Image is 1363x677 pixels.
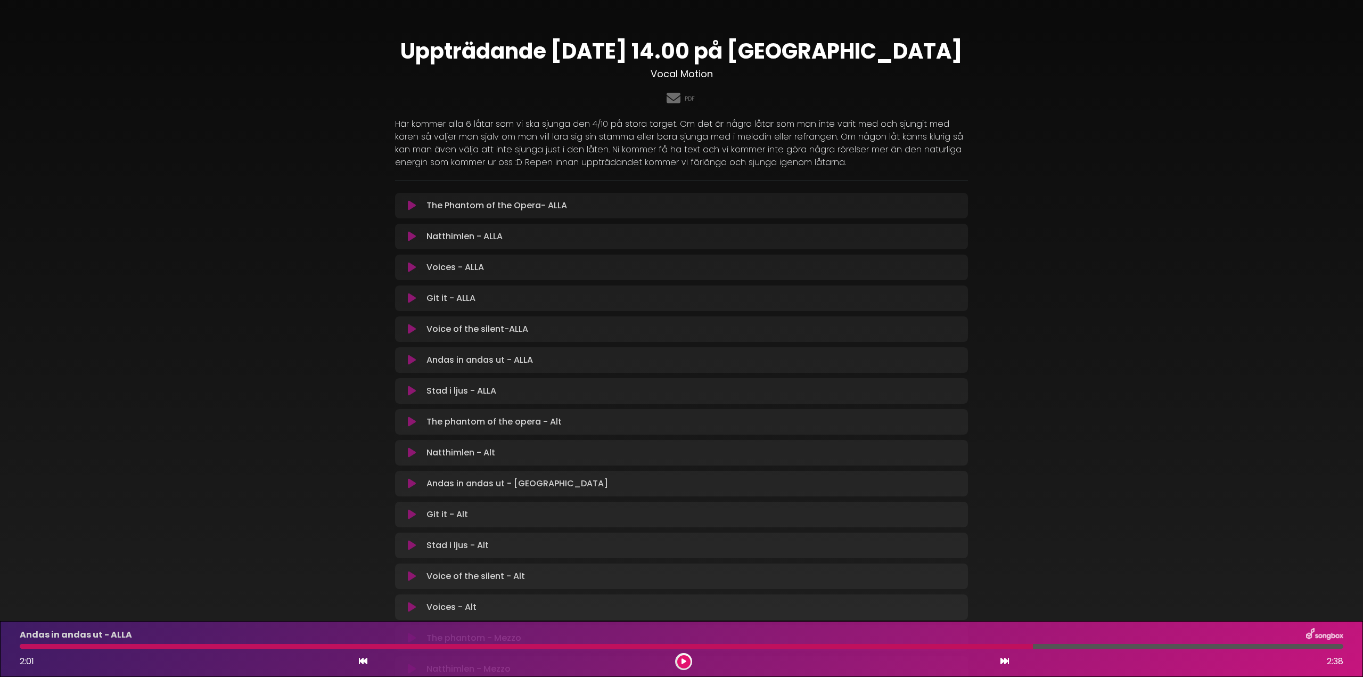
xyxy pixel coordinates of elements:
p: Andas in andas ut - [GEOGRAPHIC_DATA] [426,477,608,490]
p: Andas in andas ut - ALLA [426,354,533,366]
p: Voice of the silent-ALLA [426,323,528,336]
p: Andas in andas ut - ALLA [20,629,132,641]
p: Voice of the silent - Alt [426,570,525,583]
h1: Uppträdande [DATE] 14.00 på [GEOGRAPHIC_DATA] [395,38,968,64]
p: Voices - ALLA [426,261,484,274]
p: The Phantom of the Opera- ALLA [426,199,567,212]
p: Stad i ljus - ALLA [426,385,496,397]
p: Voices - Alt [426,601,477,614]
a: PDF [685,94,695,103]
p: Git it - ALLA [426,292,475,305]
p: The phantom of the opera - Alt [426,415,562,428]
p: Stad i ljus - Alt [426,539,489,552]
p: Natthimlen - ALLA [426,230,503,243]
p: Här kommer alla 6 låtar som vi ska sjunga den 4/10 på stora torget. Om det är några låtar som man... [395,118,968,169]
span: 2:38 [1327,655,1343,668]
img: songbox-logo-white.png [1306,628,1343,642]
span: 2:01 [20,655,34,667]
p: Git it - Alt [426,508,468,521]
p: Natthimlen - Alt [426,446,495,459]
h3: Vocal Motion [395,68,968,80]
